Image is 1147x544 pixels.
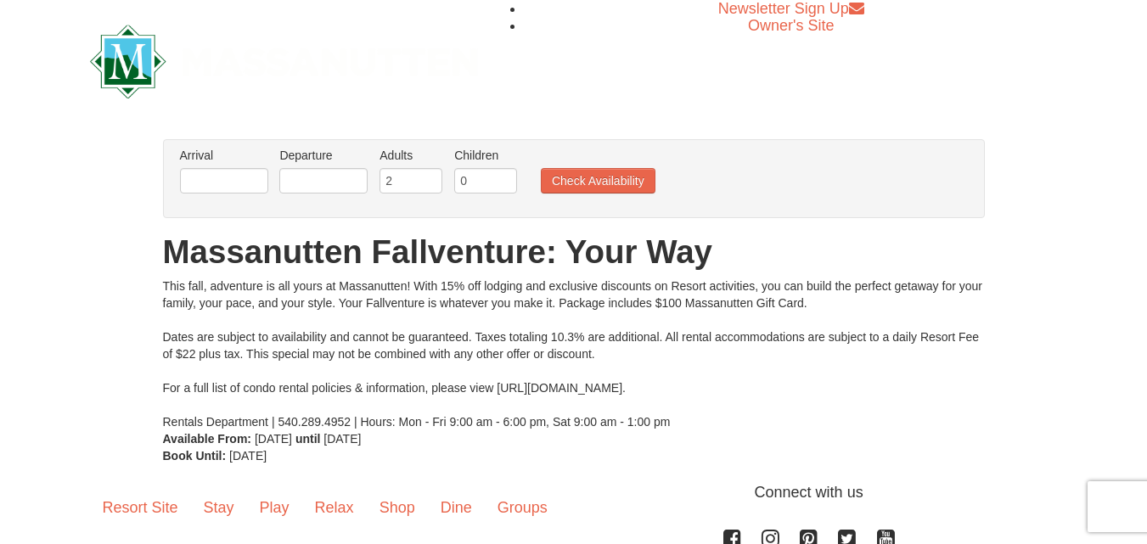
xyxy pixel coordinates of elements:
label: Children [454,147,517,164]
strong: Available From: [163,432,252,446]
a: Resort Site [90,481,191,534]
strong: until [295,432,321,446]
a: Massanutten Resort [90,39,479,79]
span: [DATE] [323,432,361,446]
a: Dine [428,481,485,534]
label: Arrival [180,147,268,164]
span: [DATE] [255,432,292,446]
strong: Book Until: [163,449,227,463]
p: Connect with us [90,481,1058,504]
h1: Massanutten Fallventure: Your Way [163,235,985,269]
label: Departure [279,147,368,164]
a: Play [247,481,302,534]
a: Relax [302,481,367,534]
a: Owner's Site [748,17,834,34]
a: Groups [485,481,560,534]
div: This fall, adventure is all yours at Massanutten! With 15% off lodging and exclusive discounts on... [163,278,985,430]
img: Massanutten Resort Logo [90,25,479,98]
label: Adults [380,147,442,164]
button: Check Availability [541,168,655,193]
a: Stay [191,481,247,534]
a: Shop [367,481,428,534]
span: [DATE] [229,449,267,463]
